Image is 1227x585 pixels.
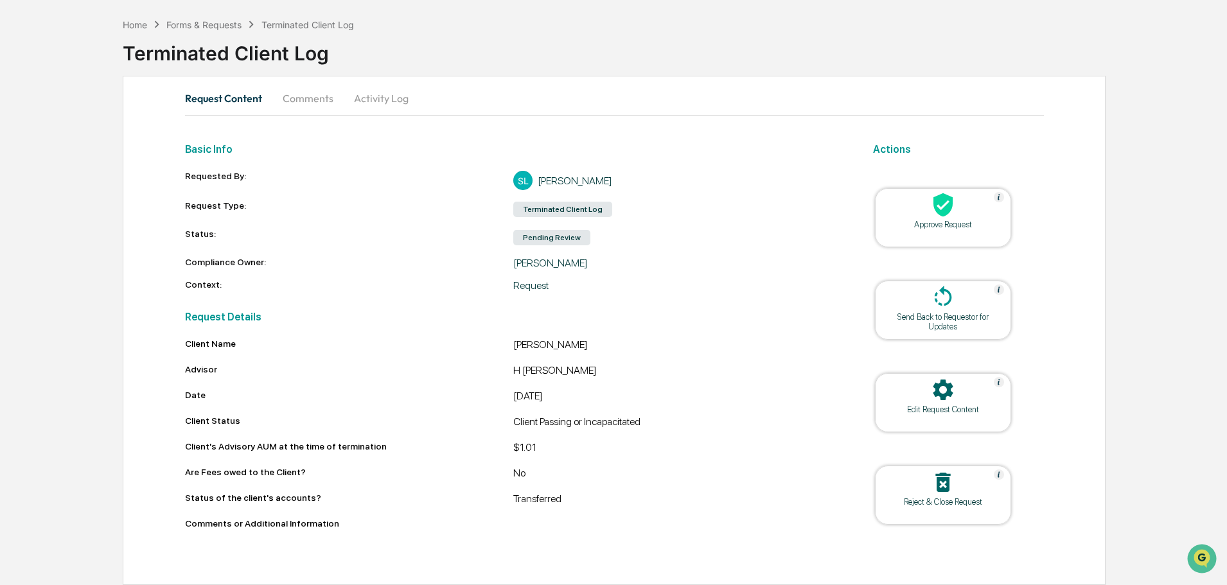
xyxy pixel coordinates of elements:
[44,98,211,111] div: Start new chat
[88,157,164,180] a: 🗄️Attestations
[13,163,23,173] div: 🖐️
[8,157,88,180] a: 🖐️Preclearance
[885,497,1001,507] div: Reject & Close Request
[994,284,1004,295] img: Help
[513,171,533,190] div: SL
[185,467,514,477] div: Are Fees owed to the Client?
[994,469,1004,480] img: Help
[185,83,1044,114] div: secondary tabs example
[13,98,36,121] img: 1746055101610-c473b297-6a78-478c-a979-82029cc54cd1
[123,19,147,30] div: Home
[123,31,1227,65] div: Terminated Client Log
[185,83,272,114] button: Request Content
[44,111,163,121] div: We're available if you need us!
[13,27,234,48] p: How can we help?
[93,163,103,173] div: 🗄️
[513,493,842,508] div: Transferred
[185,441,514,451] div: Client's Advisory AUM at the time of termination
[185,257,514,269] div: Compliance Owner:
[185,415,514,426] div: Client Status
[513,202,612,217] div: Terminated Client Log
[1186,543,1221,577] iframe: Open customer support
[513,279,842,292] div: Request
[185,200,514,218] div: Request Type:
[166,19,242,30] div: Forms & Requests
[185,364,514,374] div: Advisor
[885,312,1001,331] div: Send Back to Requestor for Updates
[885,405,1001,414] div: Edit Request Content
[344,83,419,114] button: Activity Log
[513,390,842,405] div: [DATE]
[185,229,514,247] div: Status:
[513,415,842,431] div: Client Passing or Incapacitated
[513,364,842,380] div: H [PERSON_NAME]
[538,175,612,187] div: [PERSON_NAME]
[185,390,514,400] div: Date
[185,279,514,292] div: Context:
[106,162,159,175] span: Attestations
[272,83,344,114] button: Comments
[185,493,514,503] div: Status of the client's accounts?
[91,217,155,227] a: Powered byPylon
[994,377,1004,387] img: Help
[513,467,842,482] div: No
[185,518,514,528] div: Comments or Additional Information
[873,143,1044,155] h2: Actions
[26,186,81,199] span: Data Lookup
[185,311,842,323] h2: Request Details
[8,181,86,204] a: 🔎Data Lookup
[513,257,842,269] div: [PERSON_NAME]
[185,143,842,155] h2: Basic Info
[513,441,842,457] div: $1.01
[33,58,212,72] input: Clear
[994,192,1004,202] img: Help
[185,338,514,349] div: Client Name
[885,220,1001,229] div: Approve Request
[13,188,23,198] div: 🔎
[26,162,83,175] span: Preclearance
[513,338,842,354] div: [PERSON_NAME]
[218,102,234,118] button: Start new chat
[128,218,155,227] span: Pylon
[513,230,590,245] div: Pending Review
[261,19,354,30] div: Terminated Client Log
[185,171,514,190] div: Requested By:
